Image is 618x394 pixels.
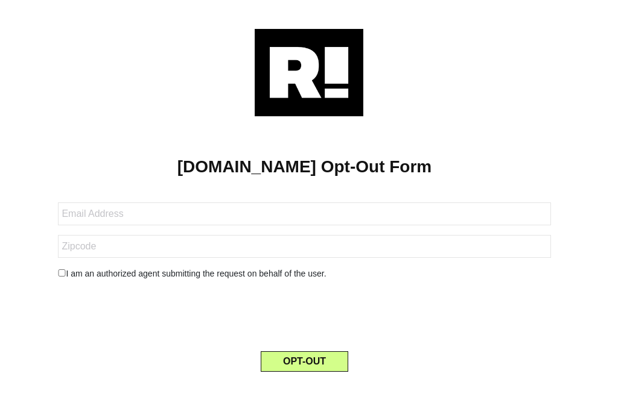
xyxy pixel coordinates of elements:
input: Email Address [58,202,550,225]
div: I am an authorized agent submitting the request on behalf of the user. [49,267,559,280]
button: OPT-OUT [261,351,348,372]
iframe: reCAPTCHA [213,290,397,337]
img: Retention.com [255,29,363,116]
h1: [DOMAIN_NAME] Opt-Out Form [18,157,591,177]
input: Zipcode [58,235,550,258]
